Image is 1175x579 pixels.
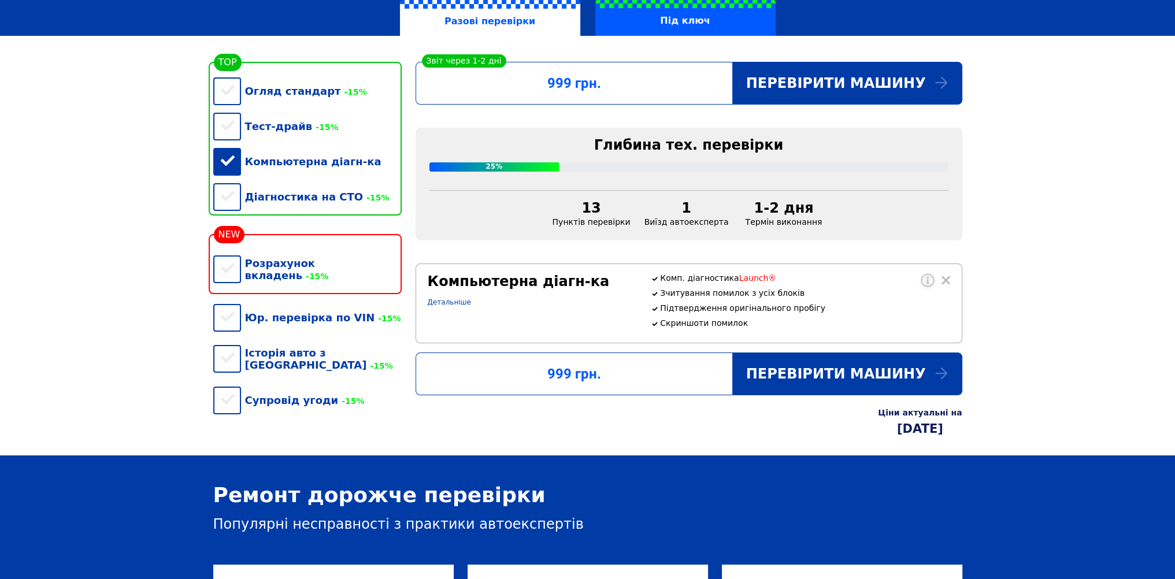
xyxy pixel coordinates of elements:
[429,162,559,172] div: 25%
[302,272,328,281] span: -15%
[213,144,402,179] div: Компьютерна діагн-ка
[366,361,392,370] span: -15%
[660,303,950,313] p: Підтвердження оригінального пробігу
[878,422,962,436] div: [DATE]
[375,314,401,323] span: -15%
[338,396,364,406] span: -15%
[363,193,389,202] span: -15%
[732,353,962,395] div: Перевірити машину
[213,335,402,383] div: Історія авто з [GEOGRAPHIC_DATA]
[637,200,736,227] div: Виїзд автоексперта
[213,483,962,507] div: Ремонт дорожче перевірки
[312,123,338,132] span: -15%
[213,73,402,109] div: Огляд стандарт
[660,318,950,328] p: Скриншоти помилок
[878,408,962,417] div: Ціни актуальні на
[213,246,402,293] div: Розрахунок вкладень
[213,179,402,214] div: Діагностика на СТО
[213,300,402,335] div: Юр. перевірка по VIN
[546,200,637,227] div: Пунктів перевірки
[735,200,832,227] div: Термін виконання
[416,75,732,91] div: 999 грн.
[213,109,402,144] div: Тест-драйв
[660,273,950,283] p: Комп. діагностика
[416,366,732,382] div: 999 грн.
[644,200,729,216] div: 1
[428,298,471,306] a: Детальніше
[213,516,962,532] div: Популярні несправності з практики автоекспертів
[732,62,962,104] div: Перевірити машину
[553,200,631,216] div: 13
[660,288,950,298] p: Зчитування помилок з усіх блоків
[742,200,825,216] div: 1-2 дня
[429,137,948,153] div: Глибина тех. перевірки
[739,273,777,283] span: Launch®
[340,87,366,96] span: -15%
[213,383,402,418] div: Супровід угоди
[428,273,637,289] div: Компьютерна діагн-ка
